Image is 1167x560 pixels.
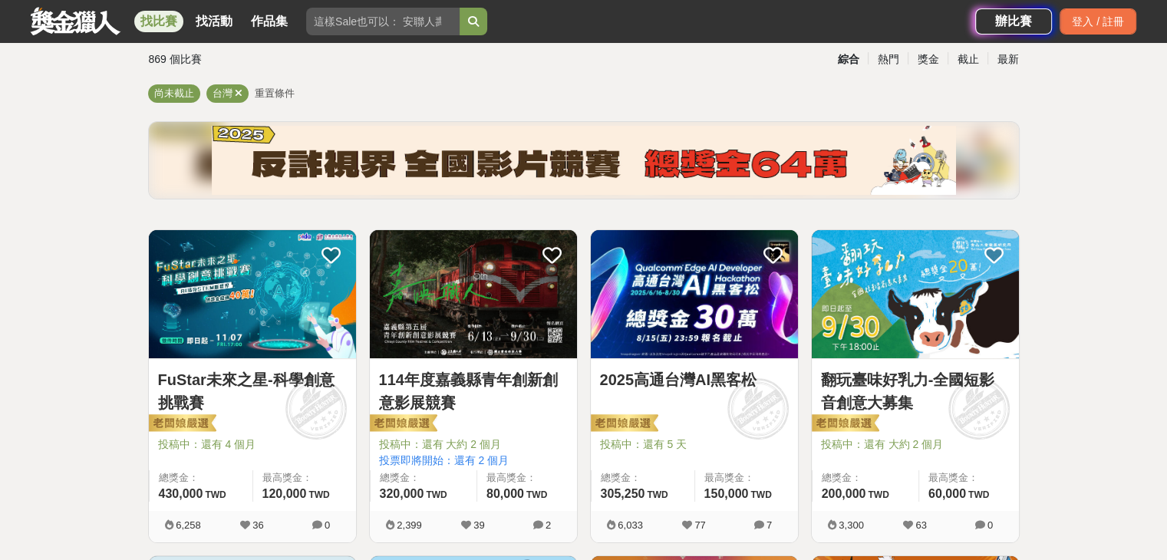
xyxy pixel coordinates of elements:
[812,230,1019,358] img: Cover Image
[908,46,948,73] div: 獎金
[486,487,524,500] span: 80,000
[588,413,658,435] img: 老闆娘嚴選
[987,46,1027,73] div: 最新
[766,519,772,531] span: 7
[325,519,330,531] span: 0
[306,8,460,35] input: 這樣Sale也可以： 安聯人壽創意銷售法募集
[750,489,771,500] span: TWD
[868,489,888,500] span: TWD
[262,470,347,486] span: 最高獎金：
[839,519,864,531] span: 3,300
[146,413,216,435] img: 老闆娘嚴選
[379,436,568,453] span: 投稿中：還有 大約 2 個月
[159,487,203,500] span: 430,000
[245,11,294,32] a: 作品集
[694,519,705,531] span: 77
[379,368,568,414] a: 114年度嘉義縣青年創新創意影展競賽
[822,487,866,500] span: 200,000
[154,87,194,99] span: 尚未截止
[601,470,685,486] span: 總獎金：
[821,436,1010,453] span: 投稿中：還有 大約 2 個月
[704,470,789,486] span: 最高獎金：
[591,230,798,358] img: Cover Image
[308,489,329,500] span: TWD
[809,413,879,435] img: 老闆娘嚴選
[379,453,568,469] span: 投票即將開始：還有 2 個月
[149,230,356,358] img: Cover Image
[526,489,547,500] span: TWD
[822,470,909,486] span: 總獎金：
[149,230,356,359] a: Cover Image
[159,470,243,486] span: 總獎金：
[149,46,438,73] div: 869 個比賽
[975,8,1052,35] a: 辦比賽
[812,230,1019,359] a: Cover Image
[158,368,347,414] a: FuStar未來之星-科學創意挑戰賽
[380,470,467,486] span: 總獎金：
[486,470,568,486] span: 最高獎金：
[370,230,577,358] img: Cover Image
[647,489,668,500] span: TWD
[397,519,422,531] span: 2,399
[618,519,643,531] span: 6,033
[928,487,966,500] span: 60,000
[262,487,307,500] span: 120,000
[255,87,295,99] span: 重置條件
[134,11,183,32] a: 找比賽
[367,413,437,435] img: 老闆娘嚴選
[821,368,1010,414] a: 翻玩臺味好乳力-全國短影音創意大募集
[968,489,989,500] span: TWD
[213,87,232,99] span: 台灣
[868,46,908,73] div: 熱門
[600,436,789,453] span: 投稿中：還有 5 天
[158,436,347,453] span: 投稿中：還有 4 個月
[190,11,239,32] a: 找活動
[948,46,987,73] div: 截止
[591,230,798,359] a: Cover Image
[473,519,484,531] span: 39
[380,487,424,500] span: 320,000
[828,46,868,73] div: 綜合
[370,230,577,359] a: Cover Image
[1060,8,1136,35] div: 登入 / 註冊
[426,489,447,500] span: TWD
[601,487,645,500] span: 305,250
[600,368,789,391] a: 2025高通台灣AI黑客松
[915,519,926,531] span: 63
[205,489,226,500] span: TWD
[252,519,263,531] span: 36
[928,470,1010,486] span: 最高獎金：
[704,487,749,500] span: 150,000
[546,519,551,531] span: 2
[176,519,201,531] span: 6,258
[212,126,956,195] img: b4b43df0-ce9d-4ec9-9998-1f8643ec197e.png
[987,519,993,531] span: 0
